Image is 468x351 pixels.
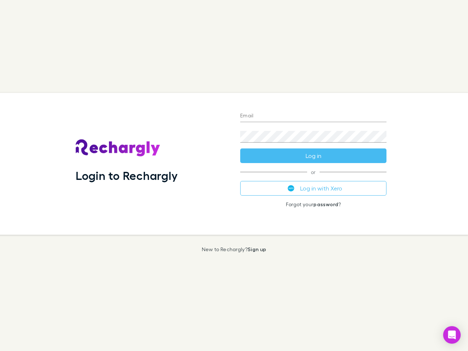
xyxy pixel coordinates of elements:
button: Log in [240,148,386,163]
button: Log in with Xero [240,181,386,196]
a: password [313,201,338,207]
h1: Login to Rechargly [76,169,178,182]
p: New to Rechargly? [202,246,267,252]
p: Forgot your ? [240,201,386,207]
a: Sign up [248,246,266,252]
img: Rechargly's Logo [76,139,161,157]
img: Xero's logo [288,185,294,192]
div: Open Intercom Messenger [443,326,461,344]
